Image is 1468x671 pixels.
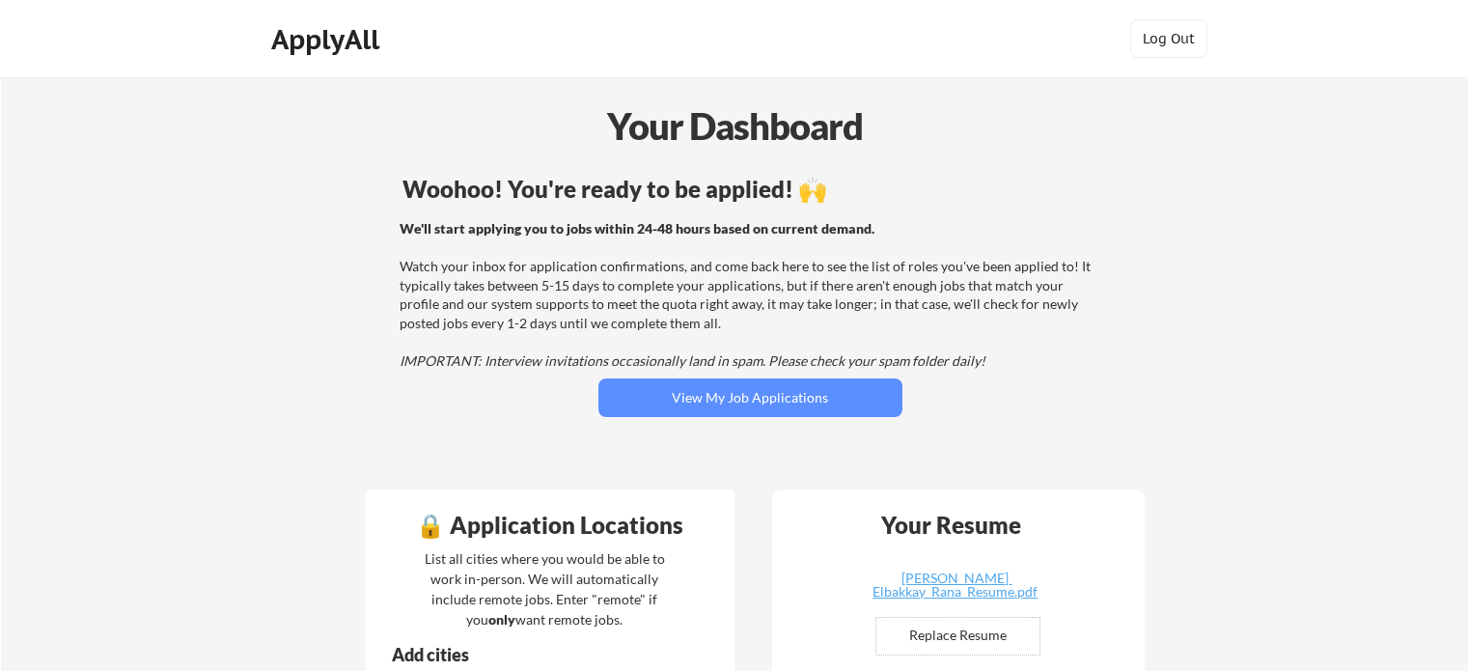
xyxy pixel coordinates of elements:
strong: We'll start applying you to jobs within 24-48 hours based on current demand. [400,220,874,237]
a: [PERSON_NAME] Elbakkay_Rana_Resume.pdf [841,572,1070,601]
div: Your Resume [856,514,1047,537]
button: Log Out [1130,19,1207,58]
div: Watch your inbox for application confirmations, and come back here to see the list of roles you'v... [400,219,1095,371]
button: View My Job Applications [598,378,902,417]
div: ApplyAll [271,23,385,56]
em: IMPORTANT: Interview invitations occasionally land in spam. Please check your spam folder daily! [400,352,985,369]
div: 🔒 Application Locations [371,514,730,537]
strong: only [488,611,515,628]
div: Your Dashboard [2,98,1468,154]
div: Woohoo! You're ready to be applied! 🙌 [402,178,1098,201]
div: List all cities where you would be able to work in-person. We will automatically include remote j... [412,548,678,629]
div: Add cities [392,646,685,663]
div: [PERSON_NAME] Elbakkay_Rana_Resume.pdf [841,572,1070,599]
